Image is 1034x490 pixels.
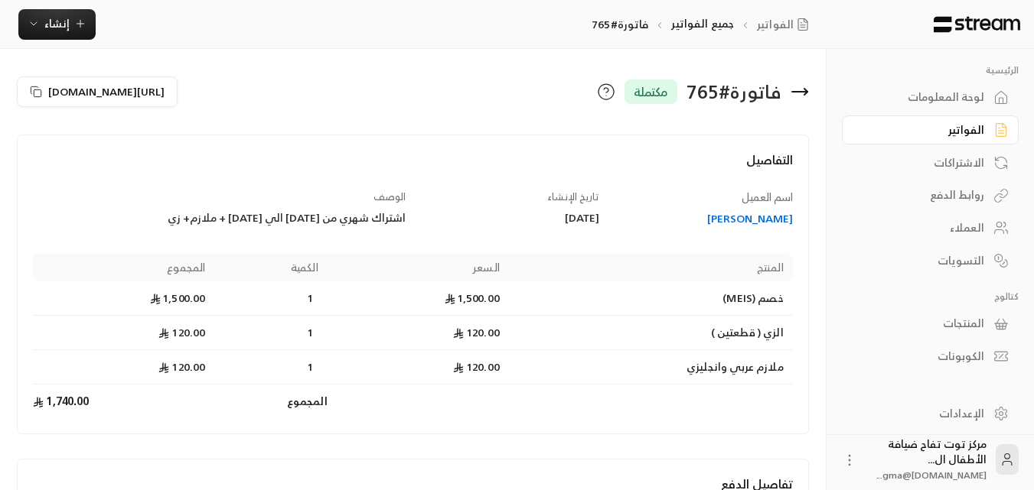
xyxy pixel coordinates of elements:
[44,14,70,33] span: إنشاء
[509,316,793,350] td: الزي ( قطعتين )
[17,76,178,107] button: [URL][DOMAIN_NAME]
[842,398,1019,428] a: الإعدادات
[33,385,214,418] td: 1,740.00
[509,254,793,281] th: المنتج
[757,17,815,32] a: الفواتير
[303,359,318,375] span: 1
[420,210,599,226] div: [DATE]
[861,349,984,364] div: الكوبونات
[932,16,1022,33] img: Logo
[328,254,509,281] th: السعر
[861,253,984,268] div: التسويات
[842,290,1019,303] p: كتالوج
[214,385,327,418] td: المجموع
[634,83,668,101] span: مكتملة
[33,210,406,226] div: اشتراك شهري من [DATE] الي [DATE] + ملازم+ زي
[373,188,406,206] span: الوصف
[842,148,1019,177] a: الاشتراكات
[614,211,793,226] a: [PERSON_NAME]
[861,89,984,105] div: لوحة المعلومات
[866,436,987,482] div: مركز توت تفاح ضيافة الأطفال ال...
[742,187,793,206] span: اسم العميل
[842,83,1019,112] a: لوحة المعلومات
[861,220,984,235] div: العملاء
[547,188,599,206] span: تاريخ الإنشاء
[671,14,734,33] a: جميع الفواتير
[687,80,781,104] div: فاتورة # 765
[18,9,96,40] button: إنشاء
[509,350,793,385] td: ملازم عربي وانجليزي
[592,17,648,32] p: فاتورة#765
[33,316,214,350] td: 120.00
[328,281,509,316] td: 1,500.00
[592,16,815,32] nav: breadcrumb
[48,82,165,101] span: [URL][DOMAIN_NAME]
[861,122,984,138] div: الفواتير
[877,467,987,483] span: [DOMAIN_NAME]@gma...
[842,180,1019,210] a: روابط الدفع
[861,316,984,331] div: المنتجات
[842,64,1019,76] p: الرئيسية
[303,325,318,340] span: 1
[842,245,1019,275] a: التسويات
[842,115,1019,145] a: الفواتير
[842,213,1019,243] a: العملاء
[861,187,984,203] div: روابط الدفع
[861,406,984,421] div: الإعدادات
[33,254,214,281] th: المجموع
[861,155,984,170] div: الاشتراكات
[509,281,793,316] td: خصم (MEIS)
[33,254,793,418] table: Products
[842,309,1019,339] a: المنتجات
[303,290,318,306] span: 1
[33,350,214,385] td: 120.00
[33,151,793,184] h4: التفاصيل
[842,342,1019,372] a: الكوبونات
[328,350,509,385] td: 120.00
[214,254,327,281] th: الكمية
[328,316,509,350] td: 120.00
[33,281,214,316] td: 1,500.00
